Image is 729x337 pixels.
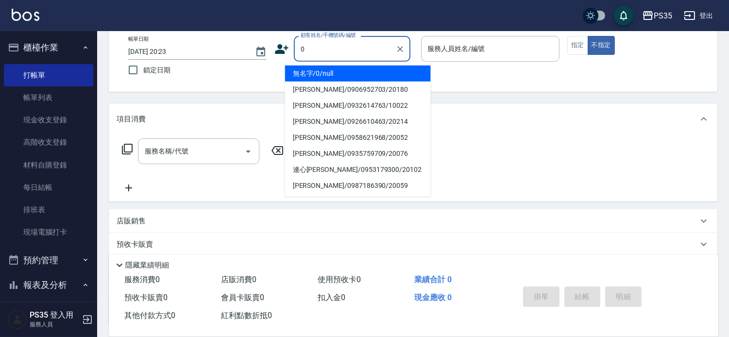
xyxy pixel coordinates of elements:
[249,40,272,64] button: Choose date, selected date is 2025-10-11
[117,216,146,226] p: 店販銷售
[8,310,27,329] img: Person
[4,154,93,176] a: 材料自購登錄
[124,275,160,284] span: 服務消費 0
[638,6,676,26] button: PS35
[109,233,717,256] div: 預收卡販賣
[109,209,717,233] div: 店販銷售
[240,144,256,159] button: Open
[4,64,93,86] a: 打帳單
[221,311,272,320] span: 紅利點數折抵 0
[143,65,170,75] span: 鎖定日期
[588,36,615,55] button: 不指定
[414,275,452,284] span: 業績合計 0
[221,275,256,284] span: 店販消費 0
[318,275,361,284] span: 使用預收卡 0
[128,35,149,43] label: 帳單日期
[4,35,93,60] button: 櫃檯作業
[125,260,169,270] p: 隱藏業績明細
[30,320,79,329] p: 服務人員
[285,98,431,114] li: [PERSON_NAME]/0932614763/10022
[285,82,431,98] li: [PERSON_NAME]/0906952703/20180
[117,239,153,250] p: 預收卡販賣
[680,7,717,25] button: 登出
[4,199,93,221] a: 排班表
[318,293,345,302] span: 扣入金 0
[117,114,146,124] p: 項目消費
[4,302,93,324] a: 報表目錄
[4,86,93,109] a: 帳單列表
[4,248,93,273] button: 預約管理
[285,178,431,194] li: [PERSON_NAME]/0987186390/20059
[285,114,431,130] li: [PERSON_NAME]/0926610463/20214
[30,310,79,320] h5: PS35 登入用
[12,9,39,21] img: Logo
[4,221,93,243] a: 現場電腦打卡
[4,272,93,298] button: 報表及分析
[285,130,431,146] li: [PERSON_NAME]/0958621968/20052
[4,131,93,153] a: 高階收支登錄
[124,293,168,302] span: 預收卡販賣 0
[393,42,407,56] button: Clear
[221,293,264,302] span: 會員卡販賣 0
[124,311,175,320] span: 其他付款方式 0
[285,194,431,210] li: [PERSON_NAME]/0972860212/10065
[4,176,93,199] a: 每日結帳
[614,6,633,25] button: save
[285,146,431,162] li: [PERSON_NAME]/0935759709/20076
[301,32,356,39] label: 顧客姓名/手機號碼/編號
[285,66,431,82] li: 無名字/0/null
[4,109,93,131] a: 現金收支登錄
[567,36,588,55] button: 指定
[654,10,672,22] div: PS35
[128,44,245,60] input: YYYY/MM/DD hh:mm
[285,162,431,178] li: 連心[PERSON_NAME]/0953179300/20102
[414,293,452,302] span: 現金應收 0
[109,103,717,135] div: 項目消費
